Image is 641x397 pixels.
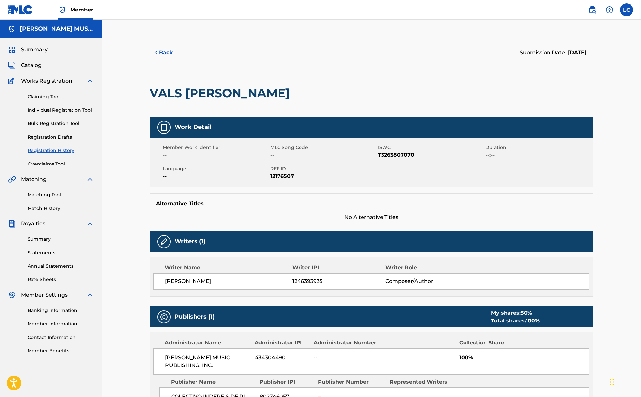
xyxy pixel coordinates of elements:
a: Banking Information [28,307,94,314]
span: ISWC [378,144,484,151]
span: 1246393935 [292,277,385,285]
a: Rate Sheets [28,276,94,283]
a: Registration Drafts [28,134,94,141]
span: T3263807070 [378,151,484,159]
img: Accounts [8,25,16,33]
div: Writer Name [165,264,292,272]
img: MLC Logo [8,5,33,14]
span: Member Settings [21,291,68,299]
span: 12176507 [270,172,376,180]
h2: VALS [PERSON_NAME] [150,86,293,100]
span: No Alternative Titles [150,213,593,221]
span: Royalties [21,220,45,228]
div: Submission Date: [520,49,587,56]
img: expand [86,220,94,228]
span: --:-- [486,151,591,159]
h5: MAXIMO AGUIRRE MUSIC PUBLISHING, INC. [20,25,94,33]
span: 100% [459,354,589,362]
img: Catalog [8,61,16,69]
div: Publisher Number [318,378,385,386]
span: Member [70,6,93,13]
iframe: Chat Widget [608,365,641,397]
img: Work Detail [160,123,168,131]
span: Matching [21,175,47,183]
a: Claiming Tool [28,93,94,100]
h5: Writers (1) [175,238,205,245]
span: MLC Song Code [270,144,376,151]
span: 100 % [526,318,540,324]
div: Total shares: [491,317,540,325]
span: 434304490 [255,354,309,362]
a: SummarySummary [8,46,48,54]
img: expand [86,291,94,299]
a: Bulk Registration Tool [28,120,94,127]
img: help [606,6,613,14]
span: [DATE] [566,49,587,55]
img: Matching [8,175,16,183]
img: expand [86,77,94,85]
span: Summary [21,46,48,54]
a: Statements [28,249,94,256]
div: Collection Share [459,339,523,347]
img: Top Rightsholder [58,6,66,14]
div: Writer IPI [292,264,386,272]
a: Public Search [586,3,599,16]
span: -- [270,151,376,159]
div: Administrator IPI [255,339,309,347]
a: Matching Tool [28,191,94,198]
span: Member Work Identifier [163,144,269,151]
img: Summary [8,46,16,54]
div: Publisher Name [171,378,255,386]
a: Registration History [28,147,94,154]
div: Administrator Number [314,339,382,347]
div: User Menu [620,3,633,16]
a: Member Benefits [28,347,94,354]
span: Duration [486,144,591,151]
img: Member Settings [8,291,16,299]
span: -- [163,172,269,180]
span: Composer/Author [385,277,470,285]
button: < Back [150,44,189,61]
a: CatalogCatalog [8,61,42,69]
span: Catalog [21,61,42,69]
h5: Publishers (1) [175,313,215,320]
div: Drag [610,372,614,392]
a: Individual Registration Tool [28,107,94,114]
a: Member Information [28,320,94,327]
iframe: Resource Center [623,275,641,328]
h5: Work Detail [175,123,211,131]
span: [PERSON_NAME] MUSIC PUBLISHING, INC. [165,354,250,369]
h5: Alternative Titles [156,200,587,207]
span: Language [163,165,269,172]
span: Works Registration [21,77,72,85]
a: Contact Information [28,334,94,341]
span: 50 % [521,310,532,316]
img: Publishers [160,313,168,321]
span: -- [163,151,269,159]
img: Royalties [8,220,16,228]
span: REF ID [270,165,376,172]
span: -- [314,354,382,362]
div: Writer Role [385,264,470,272]
div: Help [603,3,616,16]
div: Publisher IPI [259,378,313,386]
div: Represented Writers [390,378,457,386]
div: My shares: [491,309,540,317]
a: Summary [28,236,94,243]
a: Annual Statements [28,263,94,270]
img: Works Registration [8,77,16,85]
div: Administrator Name [165,339,250,347]
img: search [589,6,596,14]
a: Match History [28,205,94,212]
img: Writers [160,238,168,246]
a: Overclaims Tool [28,161,94,167]
span: [PERSON_NAME] [165,277,292,285]
img: expand [86,175,94,183]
